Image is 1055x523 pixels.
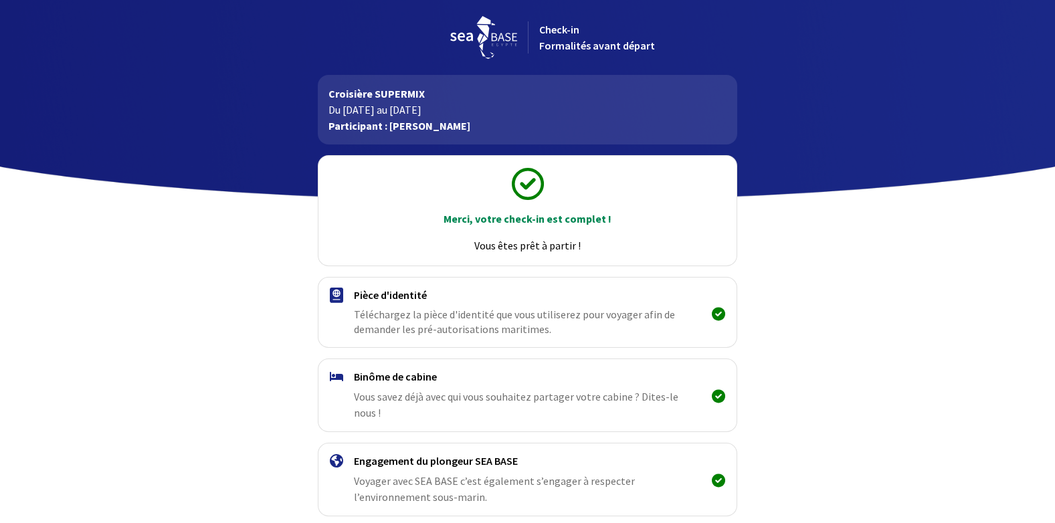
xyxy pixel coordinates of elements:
[330,211,725,227] p: Merci, votre check-in est complet !
[354,454,701,467] h4: Engagement du plongeur SEA BASE
[330,372,343,381] img: binome.svg
[354,474,635,504] span: Voyager avec SEA BASE c’est également s’engager à respecter l’environnement sous-marin.
[328,102,727,118] p: Du [DATE] au [DATE]
[328,118,727,134] p: Participant : [PERSON_NAME]
[330,237,725,253] p: Vous êtes prêt à partir !
[330,288,343,303] img: passport.svg
[539,23,655,52] span: Check-in Formalités avant départ
[450,16,517,59] img: logo_seabase.svg
[328,86,727,102] p: Croisière SUPERMIX
[354,390,678,419] span: Vous savez déjà avec qui vous souhaitez partager votre cabine ? Dites-le nous !
[354,370,701,383] h4: Binôme de cabine
[354,288,701,302] h4: Pièce d'identité
[330,454,343,467] img: engagement.svg
[354,307,685,336] span: Téléchargez la pièce d'identité que vous utiliserez pour voyager afin de demander les pré-autoris...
